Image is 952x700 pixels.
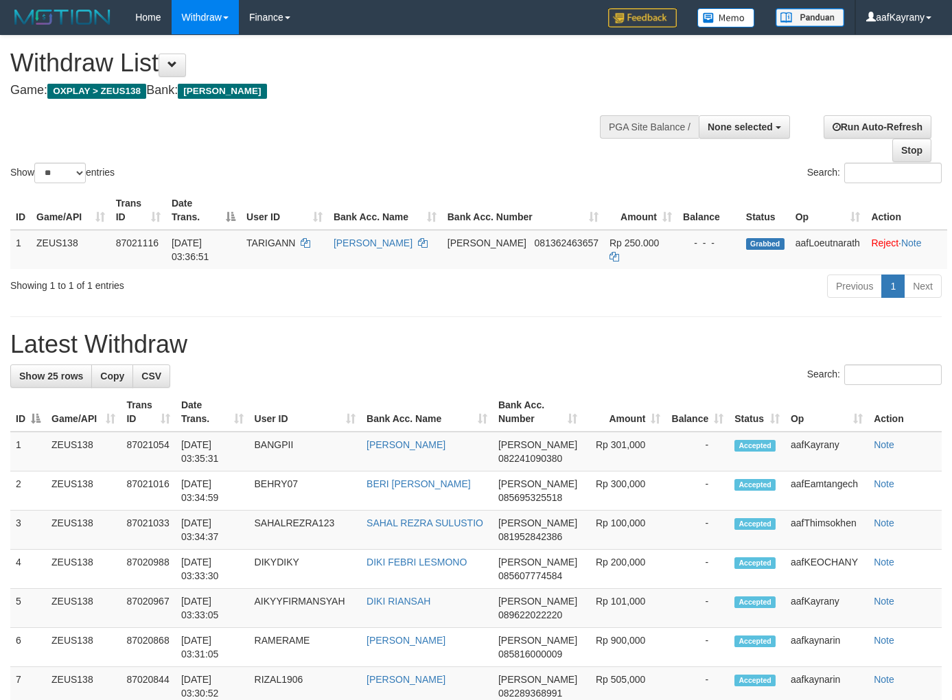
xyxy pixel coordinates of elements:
a: CSV [132,364,170,388]
td: aafLoeutnarath [790,230,866,269]
input: Search: [844,163,942,183]
td: Rp 900,000 [583,628,666,667]
td: aafKayrany [785,589,868,628]
td: 2 [10,471,46,511]
a: BERI [PERSON_NAME] [367,478,471,489]
span: [PERSON_NAME] [498,439,577,450]
th: Action [866,191,947,230]
img: Feedback.jpg [608,8,677,27]
td: ZEUS138 [46,628,121,667]
span: Copy [100,371,124,382]
th: Trans ID: activate to sort column ascending [111,191,166,230]
th: Game/API: activate to sort column ascending [31,191,111,230]
th: Bank Acc. Number: activate to sort column ascending [442,191,604,230]
span: [PERSON_NAME] [448,237,526,248]
a: Note [901,237,922,248]
td: Rp 101,000 [583,589,666,628]
a: Next [904,275,942,298]
h4: Game: Bank: [10,84,621,97]
span: [PERSON_NAME] [498,596,577,607]
span: [DATE] 03:36:51 [172,237,209,262]
th: Status: activate to sort column ascending [729,393,785,432]
div: PGA Site Balance / [600,115,699,139]
td: - [666,550,729,589]
span: Show 25 rows [19,371,83,382]
th: Bank Acc. Name: activate to sort column ascending [361,393,493,432]
img: MOTION_logo.png [10,7,115,27]
td: aafkaynarin [785,628,868,667]
td: 87020967 [121,589,175,628]
label: Search: [807,364,942,385]
a: SAHAL REZRA SULUSTIO [367,517,483,528]
td: aafEamtangech [785,471,868,511]
td: ZEUS138 [46,432,121,471]
span: Copy 085695325518 to clipboard [498,492,562,503]
td: 87021033 [121,511,175,550]
span: Accepted [734,440,776,452]
td: Rp 100,000 [583,511,666,550]
span: Rp 250.000 [609,237,659,248]
td: SAHALREZRA123 [249,511,362,550]
td: ZEUS138 [46,511,121,550]
span: Copy 081362463657 to clipboard [535,237,599,248]
td: 1 [10,432,46,471]
span: None selected [708,121,773,132]
td: 6 [10,628,46,667]
td: [DATE] 03:34:37 [176,511,249,550]
th: Trans ID: activate to sort column ascending [121,393,175,432]
th: Game/API: activate to sort column ascending [46,393,121,432]
a: Previous [827,275,882,298]
th: Amount: activate to sort column ascending [604,191,677,230]
td: 4 [10,550,46,589]
td: aafThimsokhen [785,511,868,550]
td: [DATE] 03:31:05 [176,628,249,667]
td: Rp 300,000 [583,471,666,511]
th: Status [741,191,790,230]
span: Copy 082241090380 to clipboard [498,453,562,464]
a: Stop [892,139,931,162]
a: Note [874,517,894,528]
th: ID: activate to sort column descending [10,393,46,432]
span: [PERSON_NAME] [498,478,577,489]
td: 1 [10,230,31,269]
img: Button%20Memo.svg [697,8,755,27]
td: ZEUS138 [31,230,111,269]
th: Balance [677,191,741,230]
th: User ID: activate to sort column ascending [241,191,328,230]
a: [PERSON_NAME] [367,674,445,685]
span: Accepted [734,635,776,647]
button: None selected [699,115,790,139]
td: ZEUS138 [46,589,121,628]
td: - [666,628,729,667]
h1: Latest Withdraw [10,331,942,358]
a: Run Auto-Refresh [824,115,931,139]
td: RAMERAME [249,628,362,667]
td: AIKYYFIRMANSYAH [249,589,362,628]
th: User ID: activate to sort column ascending [249,393,362,432]
a: 1 [881,275,905,298]
span: [PERSON_NAME] [498,674,577,685]
span: Copy 082289368991 to clipboard [498,688,562,699]
label: Search: [807,163,942,183]
label: Show entries [10,163,115,183]
td: - [666,471,729,511]
a: Copy [91,364,133,388]
td: [DATE] 03:35:31 [176,432,249,471]
div: Showing 1 to 1 of 1 entries [10,273,386,292]
span: Accepted [734,557,776,569]
td: aafKayrany [785,432,868,471]
input: Search: [844,364,942,385]
a: Show 25 rows [10,364,92,388]
th: Bank Acc. Number: activate to sort column ascending [493,393,583,432]
th: Date Trans.: activate to sort column descending [166,191,241,230]
a: Reject [871,237,898,248]
span: 87021116 [116,237,159,248]
span: Accepted [734,479,776,491]
span: [PERSON_NAME] [178,84,266,99]
a: Note [874,557,894,568]
a: DIKI FEBRI LESMONO [367,557,467,568]
td: - [666,432,729,471]
a: Note [874,439,894,450]
td: 87021054 [121,432,175,471]
span: Copy 085607774584 to clipboard [498,570,562,581]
